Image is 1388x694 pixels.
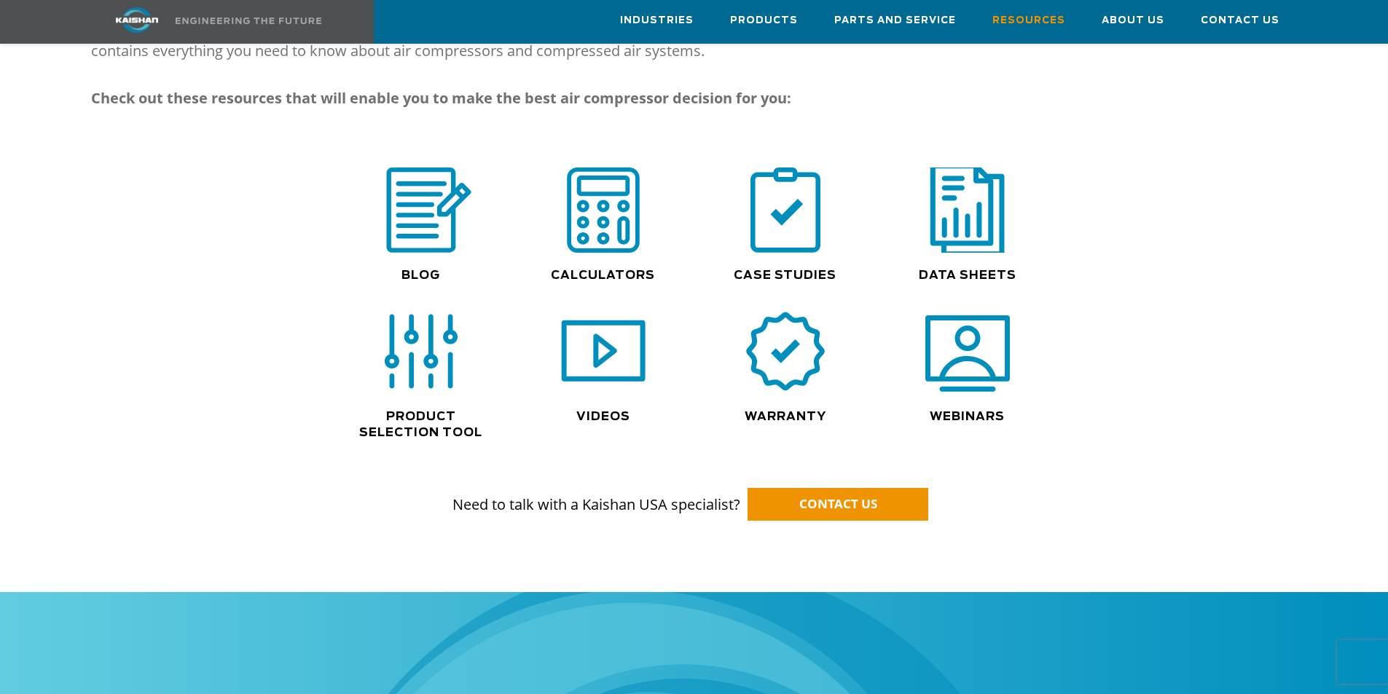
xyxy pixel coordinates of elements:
[834,12,956,29] span: Parts and Service
[992,1,1065,40] a: Resources
[330,167,512,253] div: blog icon
[743,167,828,253] img: case study icon
[702,167,869,253] div: case study icon
[734,269,836,281] a: Case Studies
[730,12,798,29] span: Products
[921,163,1014,257] img: data sheets icon
[884,309,1051,394] div: webinars icon
[337,309,505,394] div: selection icon
[576,411,630,422] a: Videos
[91,466,1298,516] p: Need to talk with a Kaishan USA specialist?
[620,12,694,29] span: Industries
[745,411,826,422] a: Warranty
[359,411,482,438] a: Product Selection Tool
[620,1,694,40] a: Industries
[91,88,791,108] strong: Check out these resources that will enable you to make the best air compressor decision for you:
[176,17,321,24] img: Engineering the future
[401,269,440,281] a: Blog
[702,309,869,394] div: warranty icon
[919,269,1016,281] a: Data Sheets
[1102,1,1164,40] a: About Us
[799,495,877,512] span: CONTACT US
[379,309,463,394] img: selection icon
[561,309,646,394] img: video icon
[748,488,928,521] a: CONTACT US
[925,309,1010,394] img: webinars icon
[1102,12,1164,29] span: About Us
[1201,1,1279,40] a: Contact Us
[371,167,471,253] img: blog icon
[519,309,687,394] div: video icon
[884,167,1051,253] div: data sheets icon
[730,1,798,40] a: Products
[82,7,192,33] img: kaishan logo
[551,269,655,281] a: Calculators
[1201,12,1279,29] span: Contact Us
[992,12,1065,29] span: Resources
[834,1,956,40] a: Parts and Service
[743,309,828,394] img: warranty icon
[519,167,687,253] div: calculator icon
[930,411,1005,422] a: Webinars
[561,167,646,253] img: calculator icon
